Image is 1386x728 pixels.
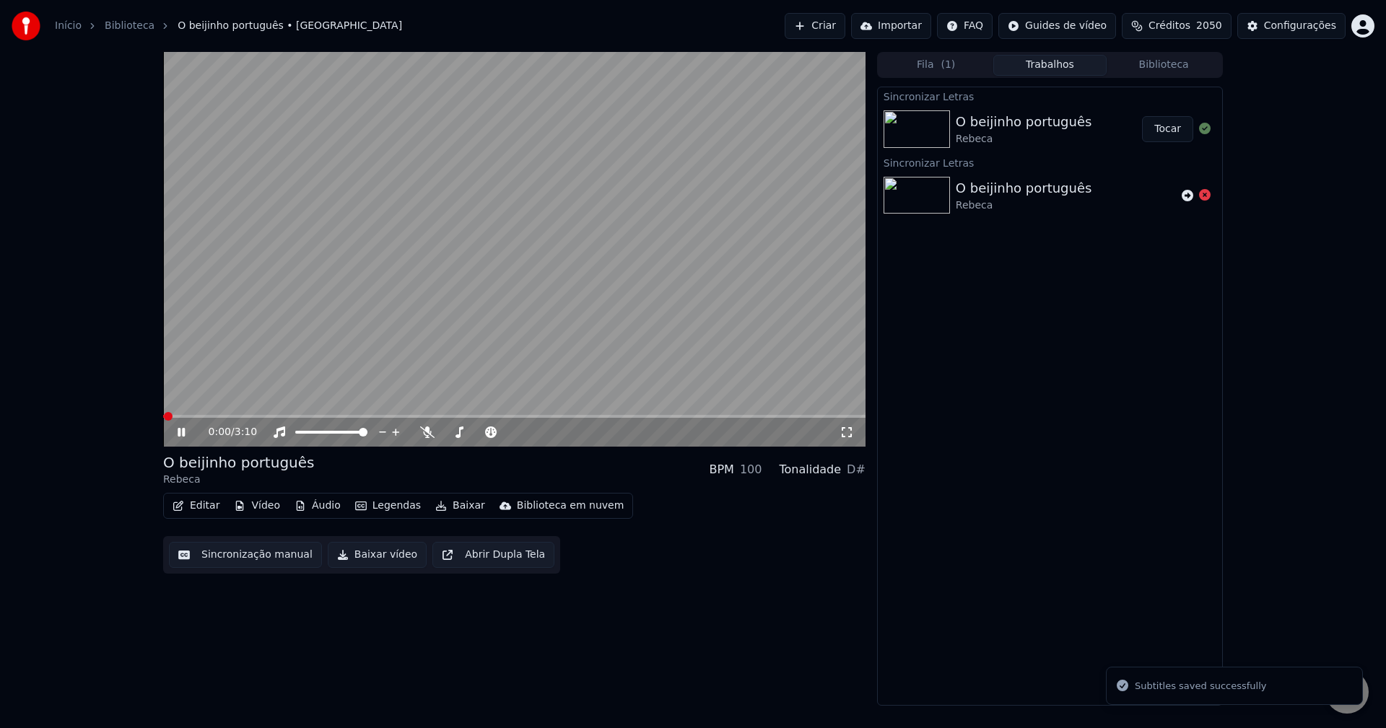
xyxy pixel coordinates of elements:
[1122,13,1232,39] button: Créditos2050
[209,425,231,439] span: 0:00
[956,112,1092,132] div: O beijinho português
[1142,116,1193,142] button: Tocar
[105,19,154,33] a: Biblioteca
[432,542,554,568] button: Abrir Dupla Tela
[328,542,427,568] button: Baixar vídeo
[1237,13,1346,39] button: Configurações
[163,452,314,473] div: O beijinho português
[851,13,931,39] button: Importar
[163,473,314,487] div: Rebeca
[998,13,1116,39] button: Guides de vídeo
[55,19,82,33] a: Início
[779,461,841,478] div: Tonalidade
[235,425,257,439] span: 3:10
[209,425,243,439] div: /
[178,19,402,33] span: O beijinho português • [GEOGRAPHIC_DATA]
[1149,19,1190,33] span: Créditos
[847,461,866,478] div: D#
[993,55,1107,76] button: Trabalhos
[1264,19,1336,33] div: Configurações
[785,13,845,39] button: Criar
[956,198,1092,213] div: Rebeca
[167,496,225,516] button: Editar
[709,461,733,478] div: BPM
[1107,55,1221,76] button: Biblioteca
[12,12,40,40] img: youka
[878,154,1222,171] div: Sincronizar Letras
[430,496,491,516] button: Baixar
[941,58,955,72] span: ( 1 )
[956,132,1092,146] div: Rebeca
[937,13,993,39] button: FAQ
[228,496,286,516] button: Vídeo
[517,499,624,513] div: Biblioteca em nuvem
[55,19,402,33] nav: breadcrumb
[169,542,322,568] button: Sincronização manual
[289,496,346,516] button: Áudio
[878,87,1222,105] div: Sincronizar Letras
[879,55,993,76] button: Fila
[1196,19,1222,33] span: 2050
[956,178,1092,198] div: O beijinho português
[349,496,427,516] button: Legendas
[740,461,762,478] div: 100
[1135,679,1266,693] div: Subtitles saved successfully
